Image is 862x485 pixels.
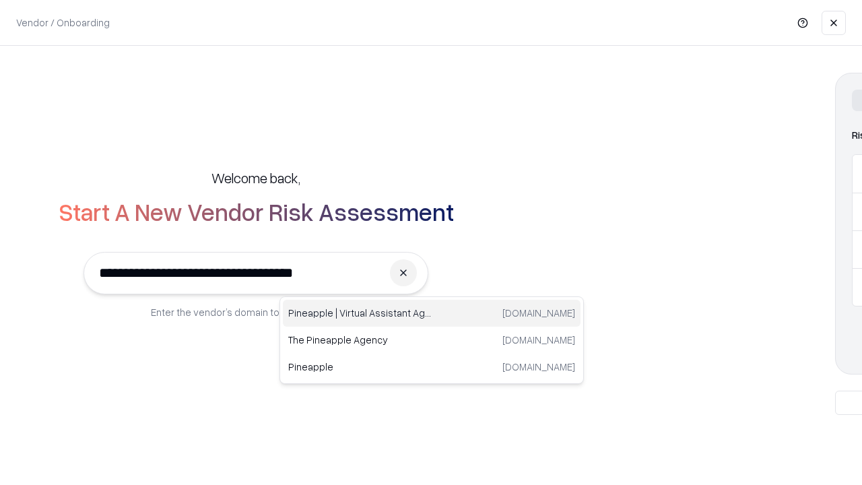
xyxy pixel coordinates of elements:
p: Enter the vendor’s domain to begin onboarding [151,305,361,319]
p: [DOMAIN_NAME] [502,360,575,374]
p: Pineapple [288,360,432,374]
p: Pineapple | Virtual Assistant Agency [288,306,432,320]
p: Vendor / Onboarding [16,15,110,30]
h2: Start A New Vendor Risk Assessment [59,198,454,225]
p: The Pineapple Agency [288,333,432,347]
p: [DOMAIN_NAME] [502,333,575,347]
h5: Welcome back, [211,168,300,187]
p: [DOMAIN_NAME] [502,306,575,320]
div: Suggestions [279,296,584,384]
